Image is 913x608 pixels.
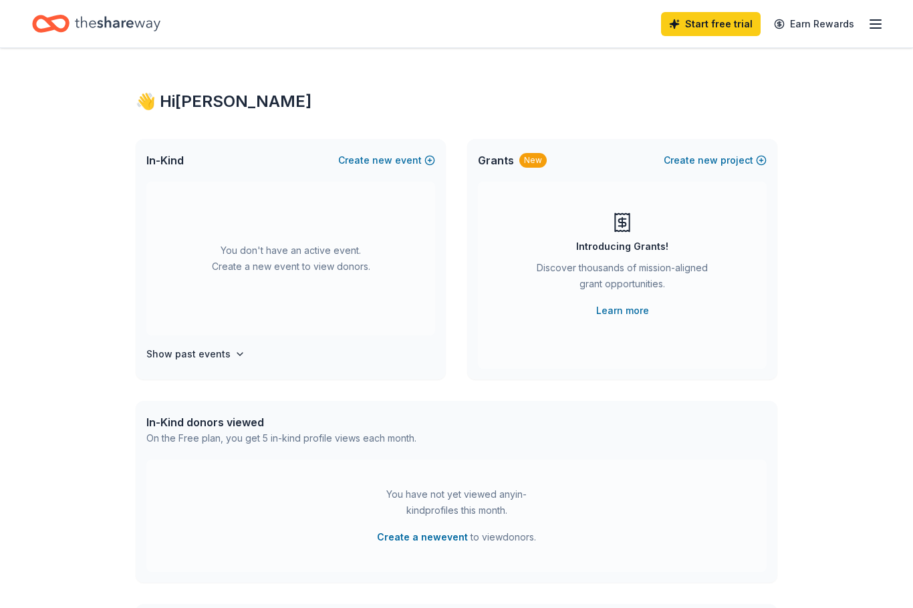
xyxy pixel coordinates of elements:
a: Earn Rewards [766,12,862,36]
button: Create a newevent [377,529,468,545]
div: Introducing Grants! [576,239,668,255]
button: Createnewproject [664,152,767,168]
div: New [519,153,547,168]
div: In-Kind donors viewed [146,414,416,430]
span: new [698,152,718,168]
span: In-Kind [146,152,184,168]
a: Start free trial [661,12,761,36]
button: Show past events [146,346,245,362]
div: 👋 Hi [PERSON_NAME] [136,91,777,112]
div: You have not yet viewed any in-kind profiles this month. [373,486,540,518]
div: On the Free plan, you get 5 in-kind profile views each month. [146,430,416,446]
h4: Show past events [146,346,231,362]
a: Home [32,8,160,39]
div: You don't have an active event. Create a new event to view donors. [146,182,435,335]
div: Discover thousands of mission-aligned grant opportunities. [531,260,713,297]
button: Createnewevent [338,152,435,168]
span: to view donors . [377,529,536,545]
span: Grants [478,152,514,168]
span: new [372,152,392,168]
a: Learn more [596,303,649,319]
